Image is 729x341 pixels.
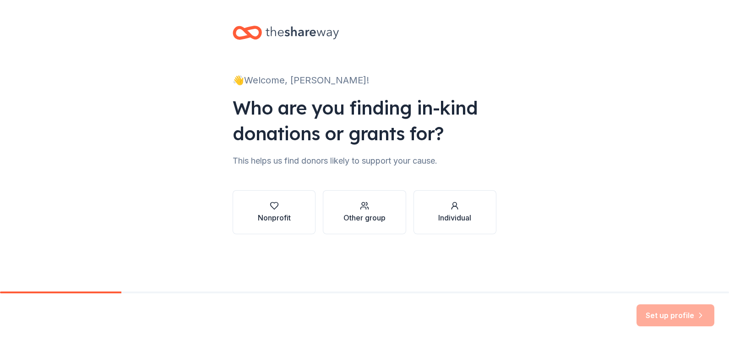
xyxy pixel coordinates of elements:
button: Other group [323,190,406,234]
div: 👋 Welcome, [PERSON_NAME]! [233,73,496,88]
div: Other group [343,212,386,223]
div: This helps us find donors likely to support your cause. [233,154,496,168]
div: Individual [438,212,471,223]
button: Nonprofit [233,190,316,234]
div: Who are you finding in-kind donations or grants for? [233,95,496,146]
div: Nonprofit [258,212,291,223]
button: Individual [413,190,496,234]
